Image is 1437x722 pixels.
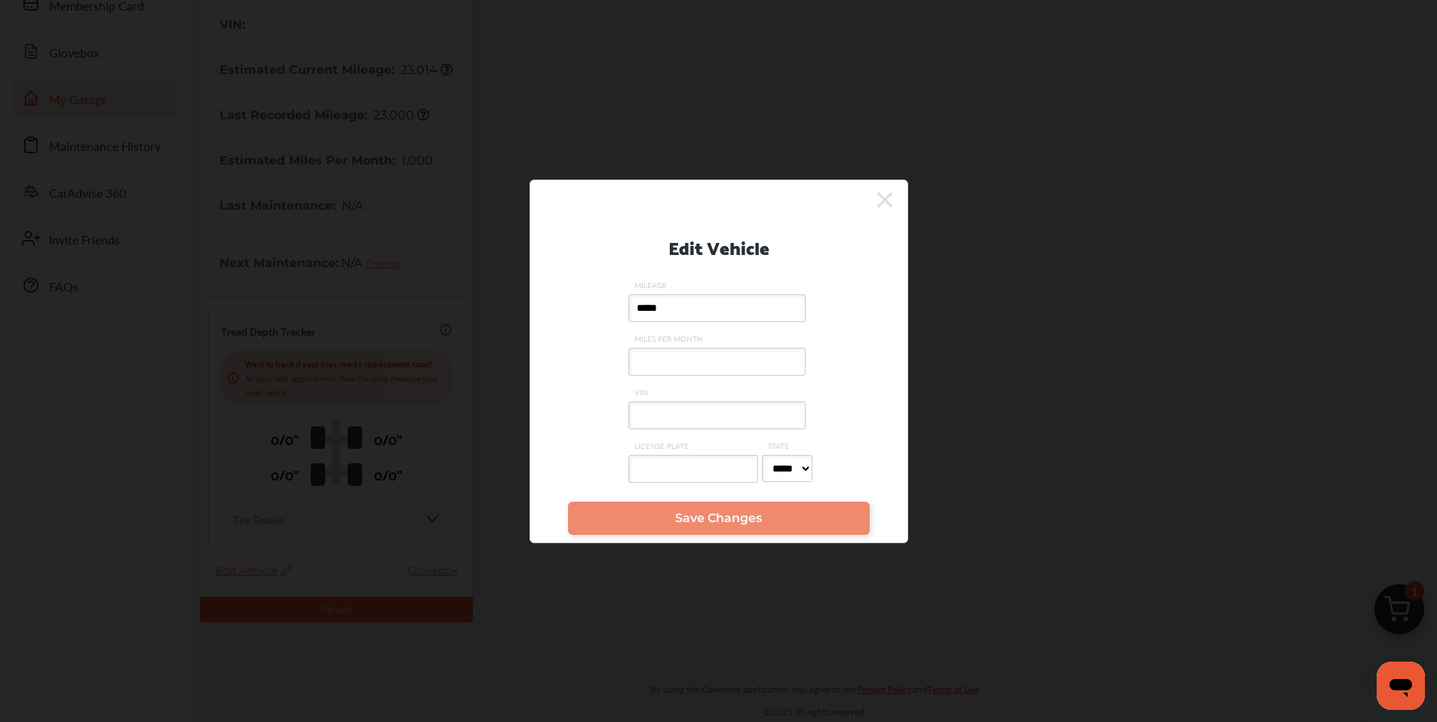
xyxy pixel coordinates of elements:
input: LICENSE PLATE [628,455,758,483]
span: MILEAGE [628,280,809,290]
a: Save Changes [568,502,870,535]
span: Save Changes [675,511,762,525]
input: MILEAGE [628,294,806,322]
input: VIN [628,401,806,429]
select: STATE [762,455,812,482]
span: LICENSE PLATE [628,441,762,451]
span: MILES PER MONTH [628,333,809,344]
iframe: Button to launch messaging window [1377,662,1425,710]
input: MILES PER MONTH [628,348,806,376]
span: VIN [628,387,809,398]
p: Edit Vehicle [668,231,769,262]
span: STATE [762,441,816,451]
